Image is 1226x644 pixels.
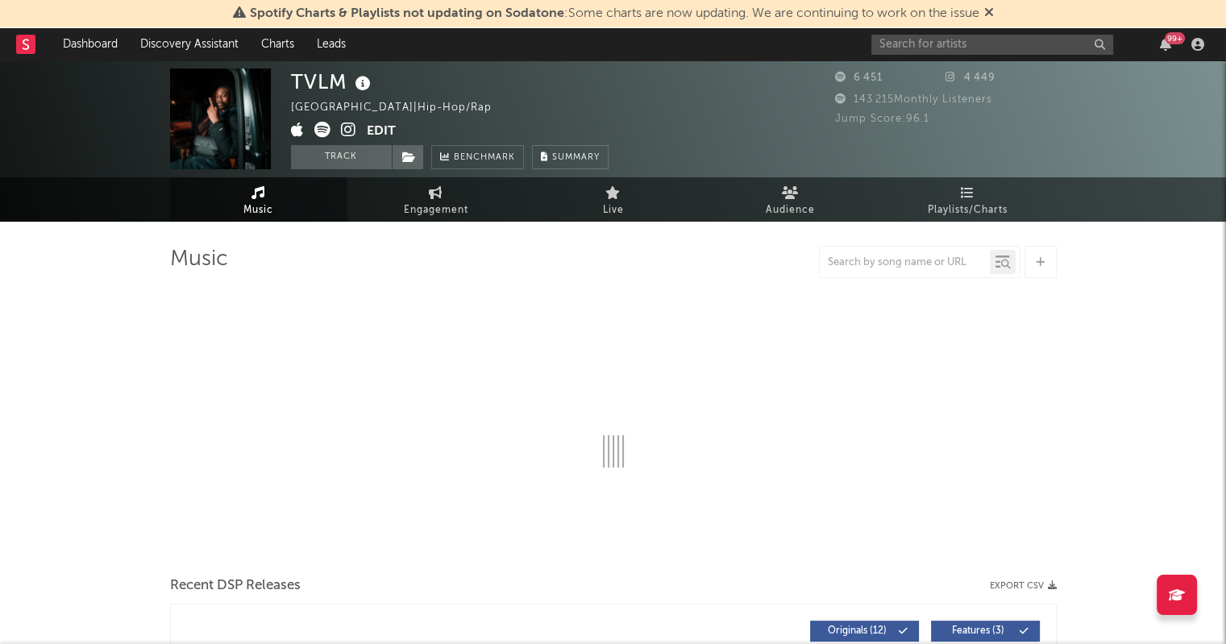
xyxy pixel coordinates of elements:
[702,177,879,222] a: Audience
[250,7,979,20] span: : Some charts are now updating. We are continuing to work on the issue
[170,177,347,222] a: Music
[404,201,468,220] span: Engagement
[1160,38,1171,51] button: 99+
[603,201,624,220] span: Live
[525,177,702,222] a: Live
[931,621,1040,642] button: Features(3)
[347,177,525,222] a: Engagement
[243,201,273,220] span: Music
[835,94,992,105] span: 143 215 Monthly Listeners
[129,28,250,60] a: Discovery Assistant
[835,114,929,124] span: Jump Score: 96.1
[250,28,305,60] a: Charts
[170,576,301,596] span: Recent DSP Releases
[532,145,609,169] button: Summary
[810,621,919,642] button: Originals(12)
[945,73,995,83] span: 4 449
[250,7,564,20] span: Spotify Charts & Playlists not updating on Sodatone
[879,177,1057,222] a: Playlists/Charts
[821,626,895,636] span: Originals ( 12 )
[766,201,815,220] span: Audience
[941,626,1016,636] span: Features ( 3 )
[291,69,375,95] div: TVLM
[454,148,515,168] span: Benchmark
[291,98,510,118] div: [GEOGRAPHIC_DATA] | Hip-Hop/Rap
[367,122,396,142] button: Edit
[871,35,1113,55] input: Search for artists
[1165,32,1185,44] div: 99 +
[52,28,129,60] a: Dashboard
[820,256,990,269] input: Search by song name or URL
[928,201,1008,220] span: Playlists/Charts
[305,28,357,60] a: Leads
[291,145,392,169] button: Track
[835,73,883,83] span: 6 451
[990,581,1057,591] button: Export CSV
[552,153,600,162] span: Summary
[431,145,524,169] a: Benchmark
[984,7,994,20] span: Dismiss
